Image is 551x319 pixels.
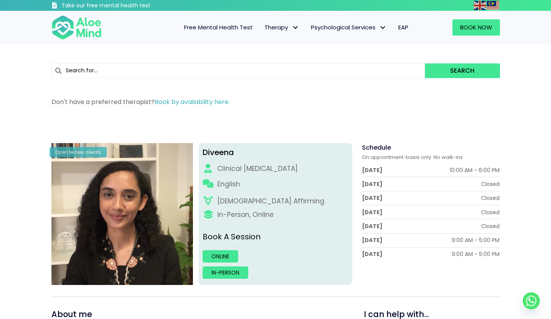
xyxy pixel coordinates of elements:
span: Schedule [362,143,391,152]
div: [DATE] [362,194,382,202]
a: Take our free mental health test [51,2,192,11]
div: 9:00 AM - 5:00 PM [452,250,500,258]
div: 10:00 AM - 6:00 PM [450,166,500,174]
span: Free Mental Health Test [184,23,253,31]
img: IMG_1660 – Diveena Nair [51,143,193,285]
div: [DATE] [362,222,382,230]
div: [DATE] [362,166,382,174]
a: Whatsapp [523,292,540,309]
a: EAP [392,19,414,36]
div: Closed [481,222,500,230]
img: Aloe mind Logo [51,15,102,40]
a: Online [203,250,238,263]
a: Free Mental Health Test [178,19,259,36]
img: ms [487,1,499,10]
a: Malay [487,1,500,10]
div: [DATE] [362,180,382,188]
a: Psychological ServicesPsychological Services: submenu [305,19,392,36]
div: Closed [481,194,500,202]
div: Clinical [MEDICAL_DATA] [217,164,298,174]
p: Don't have a preferred therapist? [51,97,500,106]
div: [DATE] [362,208,382,216]
nav: Menu [112,19,414,36]
p: English [217,179,240,189]
div: Diveena [203,147,348,158]
div: [DATE] [362,250,382,258]
div: [DATE] [362,236,382,244]
a: TherapyTherapy: submenu [259,19,305,36]
div: Closed [481,208,500,216]
img: en [474,1,486,10]
input: Search for... [51,63,425,78]
div: Open to new clients [49,147,107,157]
span: Psychological Services [311,23,387,31]
h3: Take our free mental health test [61,2,192,10]
div: In-Person, Online [217,210,274,220]
a: Book by availability here. [155,97,230,106]
div: 9:00 AM - 5:00 PM [452,236,500,244]
a: English [474,1,487,10]
span: Therapy: submenu [290,22,301,33]
span: EAP [398,23,408,31]
a: Book Now [452,19,500,36]
span: Book Now [460,23,492,31]
span: Psychological Services: submenu [377,22,389,33]
button: Search [425,63,500,78]
a: In-person [203,266,248,279]
p: Book A Session [203,231,348,242]
div: Closed [481,180,500,188]
div: [DEMOGRAPHIC_DATA] Affirming [217,196,324,206]
span: Therapy [264,23,299,31]
span: On appointment-basis only. No walk-ins [362,154,463,161]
